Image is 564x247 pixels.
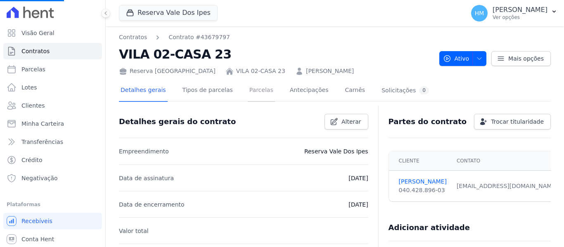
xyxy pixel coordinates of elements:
[491,51,551,66] a: Mais opções
[119,67,216,75] div: Reserva [GEOGRAPHIC_DATA]
[21,217,52,225] span: Recebíveis
[119,226,149,236] p: Valor total
[304,146,368,156] p: Reserva Vale Dos Ipes
[3,134,102,150] a: Transferências
[119,33,230,42] nav: Breadcrumb
[389,151,452,171] th: Cliente
[419,87,429,94] div: 0
[3,213,102,229] a: Recebíveis
[491,118,544,126] span: Trocar titularidade
[3,97,102,114] a: Clientes
[3,170,102,186] a: Negativação
[21,156,43,164] span: Crédito
[119,200,185,209] p: Data de encerramento
[119,33,147,42] a: Contratos
[168,33,230,42] a: Contrato #43679797
[119,146,169,156] p: Empreendimento
[380,80,431,102] a: Solicitações0
[21,29,55,37] span: Visão Geral
[7,200,99,209] div: Plataformas
[474,114,551,129] a: Trocar titularidade
[348,173,368,183] p: [DATE]
[325,114,368,129] a: Alterar
[119,45,433,64] h2: VILA 02-CASA 23
[3,79,102,96] a: Lotes
[508,54,544,63] span: Mais opções
[399,177,447,186] a: [PERSON_NAME]
[389,223,470,233] h3: Adicionar atividade
[3,25,102,41] a: Visão Geral
[464,2,564,25] button: HM [PERSON_NAME] Ver opções
[119,80,168,102] a: Detalhes gerais
[21,174,58,182] span: Negativação
[475,10,484,16] span: HM
[21,235,54,243] span: Conta Hent
[399,186,447,195] div: 040.428.896-03
[21,120,64,128] span: Minha Carteira
[493,6,547,14] p: [PERSON_NAME]
[348,200,368,209] p: [DATE]
[119,33,433,42] nav: Breadcrumb
[306,67,354,75] a: [PERSON_NAME]
[3,43,102,59] a: Contratos
[236,67,285,75] a: VILA 02-CASA 23
[21,101,45,110] span: Clientes
[181,80,235,102] a: Tipos de parcelas
[443,51,469,66] span: Ativo
[3,152,102,168] a: Crédito
[119,5,218,21] button: Reserva Vale Dos Ipes
[382,87,429,94] div: Solicitações
[3,115,102,132] a: Minha Carteira
[493,14,547,21] p: Ver opções
[21,138,63,146] span: Transferências
[21,83,37,92] span: Lotes
[389,117,467,127] h3: Partes do contrato
[21,65,45,73] span: Parcelas
[439,51,487,66] button: Ativo
[343,80,367,102] a: Carnês
[21,47,50,55] span: Contratos
[119,117,236,127] h3: Detalhes gerais do contrato
[3,61,102,78] a: Parcelas
[248,80,275,102] a: Parcelas
[341,118,361,126] span: Alterar
[119,173,174,183] p: Data de assinatura
[288,80,330,102] a: Antecipações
